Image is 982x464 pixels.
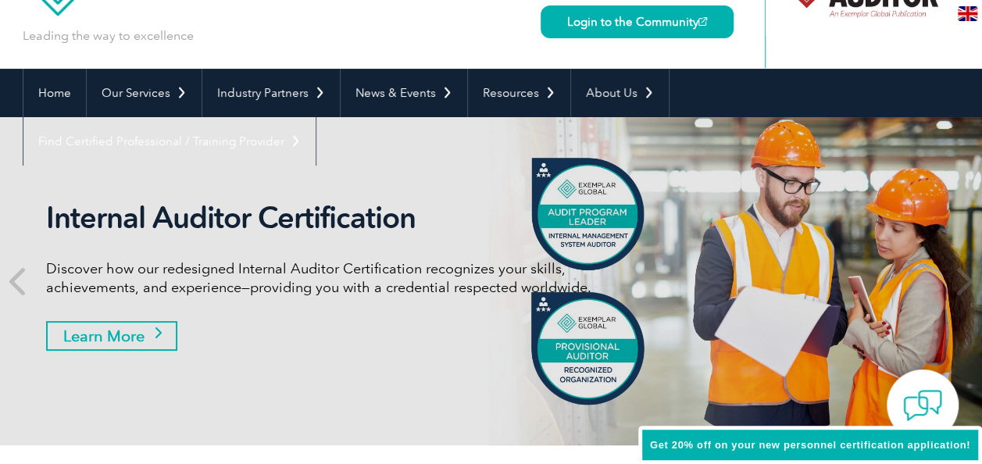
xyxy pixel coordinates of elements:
[571,69,669,117] a: About Us
[958,6,977,21] img: en
[202,69,340,117] a: Industry Partners
[541,5,734,38] a: Login to the Community
[341,69,467,117] a: News & Events
[23,69,86,117] a: Home
[650,439,970,451] span: Get 20% off on your new personnel certification application!
[46,200,632,236] h2: Internal Auditor Certification
[87,69,202,117] a: Our Services
[468,69,570,117] a: Resources
[46,259,632,297] p: Discover how our redesigned Internal Auditor Certification recognizes your skills, achievements, ...
[46,321,177,351] a: Learn More
[903,386,942,425] img: contact-chat.png
[23,27,194,45] p: Leading the way to excellence
[23,117,316,166] a: Find Certified Professional / Training Provider
[698,17,707,26] img: open_square.png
